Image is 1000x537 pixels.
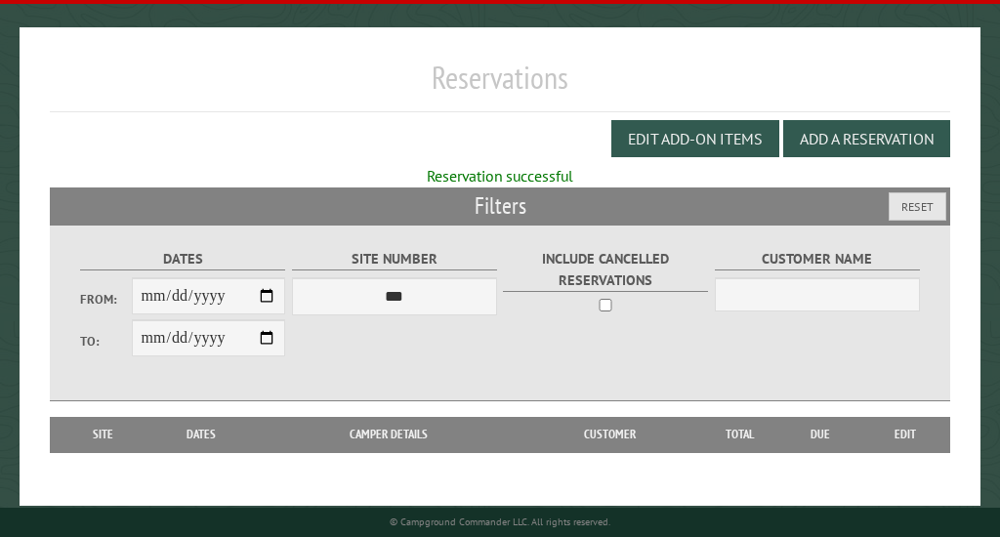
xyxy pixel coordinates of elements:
label: To: [80,332,132,351]
h1: Reservations [50,59,950,112]
th: Camper Details [258,417,520,452]
label: From: [80,290,132,309]
button: Reset [889,192,946,221]
label: Dates [80,248,285,270]
button: Add a Reservation [783,120,950,157]
label: Site Number [292,248,497,270]
th: Site [60,417,146,452]
div: Reservation successful [50,165,950,186]
th: Due [779,417,862,452]
th: Total [701,417,779,452]
button: Edit Add-on Items [611,120,779,157]
h2: Filters [50,187,950,225]
label: Include Cancelled Reservations [503,248,708,291]
label: Customer Name [715,248,920,270]
th: Edit [861,417,950,452]
small: © Campground Commander LLC. All rights reserved. [390,516,610,528]
th: Customer [520,417,700,452]
th: Dates [146,417,258,452]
